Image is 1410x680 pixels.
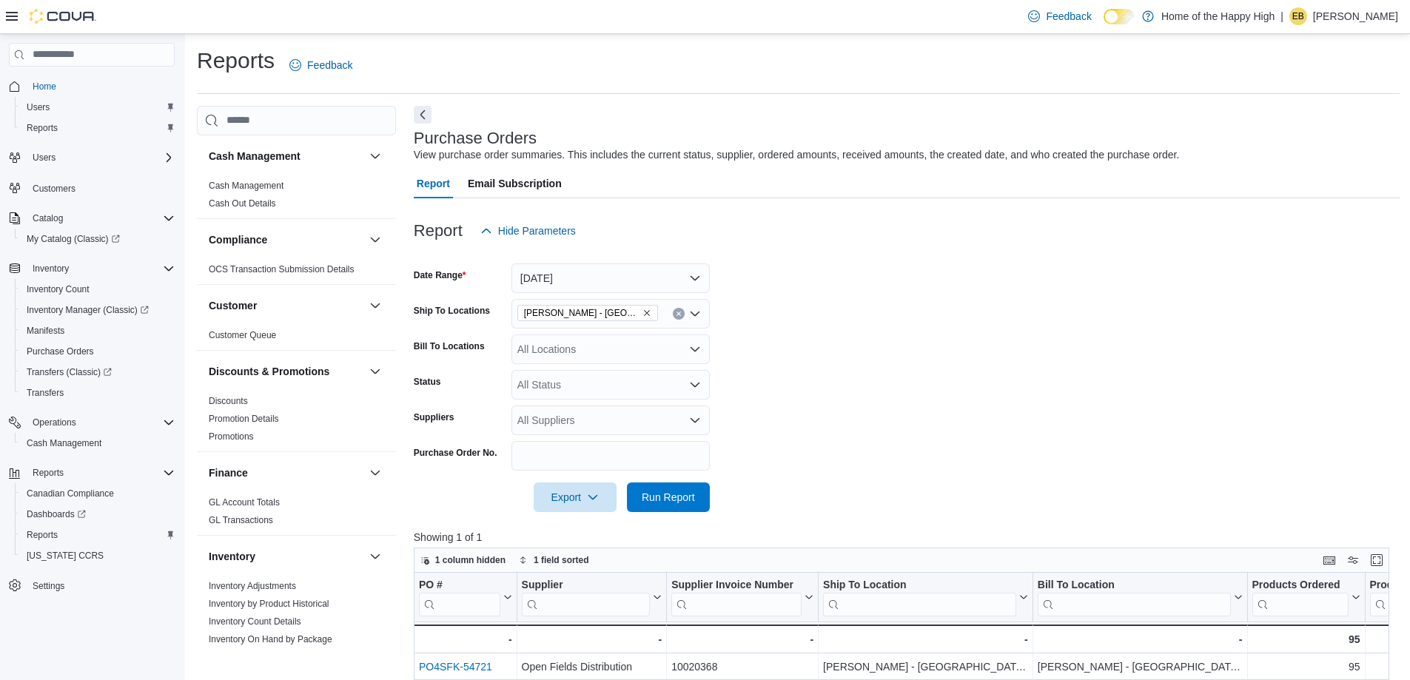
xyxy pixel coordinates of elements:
div: Cash Management [197,177,396,218]
span: Reports [21,526,175,544]
a: Transfers (Classic) [15,362,181,383]
a: Transfers [21,384,70,402]
h3: Finance [209,465,248,480]
span: Export [543,482,608,512]
h3: Customer [209,298,257,313]
span: Hide Parameters [498,223,576,238]
button: Inventory Count [15,279,181,300]
span: Reports [27,464,175,482]
a: Dashboards [21,505,92,523]
button: [US_STATE] CCRS [15,545,181,566]
span: My Catalog (Classic) [21,230,175,248]
span: Email Subscription [468,169,562,198]
a: Settings [27,577,70,595]
a: Inventory On Hand by Package [209,634,332,644]
span: Users [33,152,56,164]
span: Reports [21,119,175,137]
button: Discounts & Promotions [209,364,363,379]
button: Purchase Orders [15,341,181,362]
button: Next [414,106,432,124]
span: Catalog [27,209,175,227]
span: Promotions [209,431,254,442]
span: [US_STATE] CCRS [27,550,104,562]
button: 1 column hidden [414,551,511,569]
a: Cash Out Details [209,198,276,209]
span: Feedback [1046,9,1091,24]
a: Dashboards [15,504,181,525]
button: PO # [419,579,512,616]
span: Home [27,77,175,95]
span: Operations [27,414,175,431]
span: Customers [33,183,75,195]
button: Bill To Location [1038,579,1243,616]
span: Inventory Count Details [209,616,301,627]
span: [PERSON_NAME] - [GEOGRAPHIC_DATA] - Fire & Flower [524,306,639,320]
span: Washington CCRS [21,547,175,565]
h3: Compliance [209,232,267,247]
h3: Report [414,222,463,240]
span: Operations [33,417,76,428]
a: Inventory Manager (Classic) [15,300,181,320]
p: Home of the Happy High [1161,7,1275,25]
h3: Inventory [209,549,255,564]
button: Display options [1344,551,1362,569]
div: Products Ordered [1252,579,1348,616]
button: Inventory [366,548,384,565]
h3: Discounts & Promotions [209,364,329,379]
span: GL Transactions [209,514,273,526]
span: Run Report [642,490,695,505]
span: Manifests [27,325,64,337]
div: [PERSON_NAME] - [GEOGRAPHIC_DATA] - Fire & Flower [823,658,1028,676]
a: Customers [27,180,81,198]
span: Feedback [307,58,352,73]
div: Ship To Location [823,579,1016,616]
span: Dashboards [27,508,86,520]
p: Showing 1 of 1 [414,530,1400,545]
span: 1 field sorted [534,554,589,566]
span: Canadian Compliance [21,485,175,502]
button: Products Ordered [1252,579,1360,616]
span: Transfers (Classic) [21,363,175,381]
div: Products Ordered [1252,579,1348,593]
div: Bill To Location [1038,579,1231,616]
img: Cova [30,9,96,24]
label: Suppliers [414,411,454,423]
label: Purchase Order No. [414,447,497,459]
div: Open Fields Distribution [521,658,662,676]
button: Open list of options [689,308,701,320]
div: Customer [197,326,396,350]
div: - [418,630,512,648]
span: Catalog [33,212,63,224]
a: PO4SFK-54721 [419,661,492,673]
div: Bill To Location [1038,579,1231,593]
button: Reports [15,525,181,545]
div: Ethan Boen-Wira [1289,7,1307,25]
span: Regina - Glenelm Park - Fire & Flower [517,305,658,321]
a: Home [27,78,62,95]
span: Inventory Manager (Classic) [27,304,149,316]
div: - [521,630,662,648]
p: [PERSON_NAME] [1313,7,1398,25]
button: Manifests [15,320,181,341]
span: 1 column hidden [435,554,506,566]
div: 10020368 [671,658,813,676]
button: 1 field sorted [513,551,595,569]
a: Users [21,98,56,116]
div: - [1038,630,1243,648]
span: Cash Management [27,437,101,449]
span: Canadian Compliance [27,488,114,499]
a: Inventory Count Details [209,616,301,627]
a: My Catalog (Classic) [15,229,181,249]
a: Customer Queue [209,330,276,340]
a: Cash Management [209,181,283,191]
span: Transfers [27,387,64,399]
span: Inventory [33,263,69,275]
div: Compliance [197,260,396,284]
label: Status [414,376,441,388]
button: Customer [209,298,363,313]
span: Purchase Orders [21,343,175,360]
a: Inventory Manager (Classic) [21,301,155,319]
a: My Catalog (Classic) [21,230,126,248]
span: Inventory Adjustments [209,580,296,592]
span: Cash Out Details [209,198,276,209]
